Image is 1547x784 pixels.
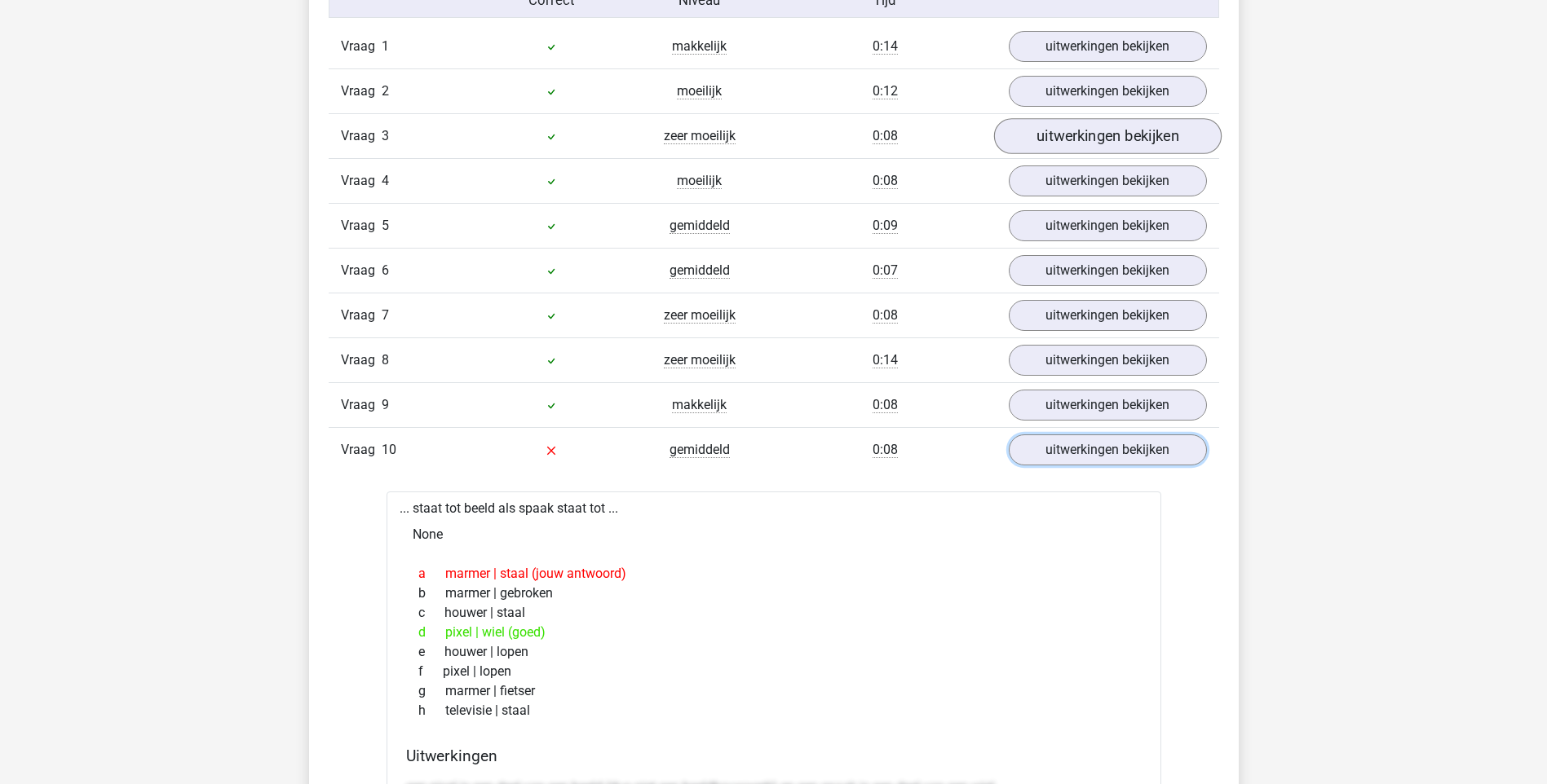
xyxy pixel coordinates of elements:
[677,83,722,99] span: moeilijk
[418,662,443,681] span: f
[406,747,1142,765] h4: Uitwerkingen
[1009,390,1207,421] a: uitwerkingen bekijken
[418,603,444,623] span: c
[1009,76,1207,107] a: uitwerkingen bekijken
[382,83,389,99] span: 2
[382,128,389,143] span: 3
[873,173,898,189] span: 0:08
[406,603,1142,623] div: houwer | staal
[341,171,382,191] span: Vraag
[873,307,898,324] span: 0:08
[1009,300,1207,331] a: uitwerkingen bekijken
[341,395,382,415] span: Vraag
[670,442,730,458] span: gemiddeld
[382,38,389,54] span: 1
[873,128,898,144] span: 0:08
[382,218,389,233] span: 5
[341,440,382,460] span: Vraag
[406,584,1142,603] div: marmer | gebroken
[873,352,898,368] span: 0:14
[382,173,389,188] span: 4
[873,218,898,234] span: 0:09
[1009,434,1207,465] a: uitwerkingen bekijken
[382,397,389,412] span: 9
[873,83,898,99] span: 0:12
[406,564,1142,584] div: marmer | staal (jouw antwoord)
[993,118,1221,154] a: uitwerkingen bekijken
[670,218,730,234] span: gemiddeld
[1009,210,1207,241] a: uitwerkingen bekijken
[672,38,727,55] span: makkelijk
[406,681,1142,701] div: marmer | fietser
[341,81,382,101] span: Vraag
[664,307,736,324] span: zeer moeilijk
[418,642,444,662] span: e
[382,442,396,457] span: 10
[406,662,1142,681] div: pixel | lopen
[418,584,445,603] span: b
[418,701,445,720] span: h
[400,518,1148,551] div: None
[1009,165,1207,196] a: uitwerkingen bekijken
[341,126,382,146] span: Vraag
[1009,31,1207,62] a: uitwerkingen bekijken
[664,352,736,368] span: zeer moeilijk
[670,262,730,279] span: gemiddeld
[677,173,722,189] span: moeilijk
[418,681,445,701] span: g
[406,642,1142,662] div: houwer | lopen
[1009,255,1207,286] a: uitwerkingen bekijken
[873,38,898,55] span: 0:14
[418,564,445,584] span: a
[873,262,898,279] span: 0:07
[341,261,382,280] span: Vraag
[873,442,898,458] span: 0:08
[406,701,1142,720] div: televisie | staal
[341,37,382,56] span: Vraag
[341,350,382,370] span: Vraag
[873,397,898,413] span: 0:08
[382,307,389,323] span: 7
[1009,345,1207,376] a: uitwerkingen bekijken
[672,397,727,413] span: makkelijk
[406,623,1142,642] div: pixel | wiel (goed)
[382,262,389,278] span: 6
[341,306,382,325] span: Vraag
[664,128,736,144] span: zeer moeilijk
[418,623,445,642] span: d
[341,216,382,236] span: Vraag
[382,352,389,368] span: 8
